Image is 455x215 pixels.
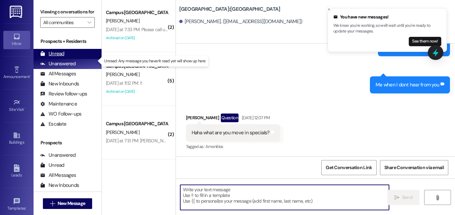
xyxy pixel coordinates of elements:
div: Haha what are you move in specials? [192,129,270,136]
div: [DATE] at 7:13 PM: [PERSON_NAME] [106,138,174,144]
div: [PERSON_NAME] [186,114,280,124]
div: Unread [40,162,64,169]
div: All Messages [40,70,76,77]
div: Archived on [DATE] [105,87,169,96]
div: [DATE] 12:07 PM [240,114,270,121]
span: Send [402,194,412,201]
a: Buildings [3,130,30,148]
button: See them now! [409,37,441,46]
div: Prospects + Residents [34,38,102,45]
div: Maintenance [40,100,77,107]
span: New Message [58,200,85,207]
span: • [30,73,31,78]
span: Amenities [205,144,223,149]
div: Tagged as: [186,142,280,151]
a: Templates • [3,196,30,214]
span: [PERSON_NAME] [106,18,139,24]
img: ResiDesk Logo [10,6,23,18]
div: Unanswered [40,152,76,159]
div: Question [221,114,239,122]
i:  [435,195,440,200]
i:  [87,20,91,25]
button: New Message [43,198,92,209]
i:  [50,201,55,206]
div: Review follow-ups [40,90,87,97]
button: Close toast [326,6,332,13]
div: Unread [40,50,64,57]
div: New Inbounds [40,182,79,189]
b: [GEOGRAPHIC_DATA]: [GEOGRAPHIC_DATA] [179,6,280,13]
div: Prospects [34,139,102,146]
div: Me when I dont hear from you [376,81,439,88]
div: [PERSON_NAME]. ([EMAIL_ADDRESS][DOMAIN_NAME]) [179,18,303,25]
span: • [24,106,25,111]
div: [DATE] at 7:33 PM: Please call us back so we can figure it out [PHONE_NUMBER] [106,26,260,32]
div: You have new messages! [333,14,441,20]
p: We know you're working, so we'll wait until you're ready to update your messages. [333,23,441,34]
span: Share Conversation via email [384,164,444,171]
span: Get Conversation Link [326,164,372,171]
button: Share Conversation via email [380,160,448,175]
div: Unanswered [40,60,76,67]
span: • [26,205,27,210]
div: Archived on [DATE] [105,34,169,42]
div: WO Follow-ups [40,111,81,118]
p: Unread: Any message you haven't read yet will show up here [104,58,205,64]
button: Get Conversation Link [321,160,376,175]
label: Viewing conversations for [40,7,95,17]
div: Escalate [40,121,66,128]
span: [PERSON_NAME] [106,71,139,77]
div: Campus [GEOGRAPHIC_DATA] [106,9,168,16]
a: Inbox [3,31,30,49]
span: [PERSON_NAME] [106,129,139,135]
a: Leads [3,162,30,181]
input: All communities [43,17,84,28]
div: Campus [GEOGRAPHIC_DATA] [106,120,168,127]
i:  [394,195,399,200]
div: New Inbounds [40,80,79,87]
button: Send [387,190,420,205]
a: Site Visit • [3,97,30,115]
div: [DATE] at 11:12 PM: !! [106,80,142,86]
div: All Messages [40,172,76,179]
